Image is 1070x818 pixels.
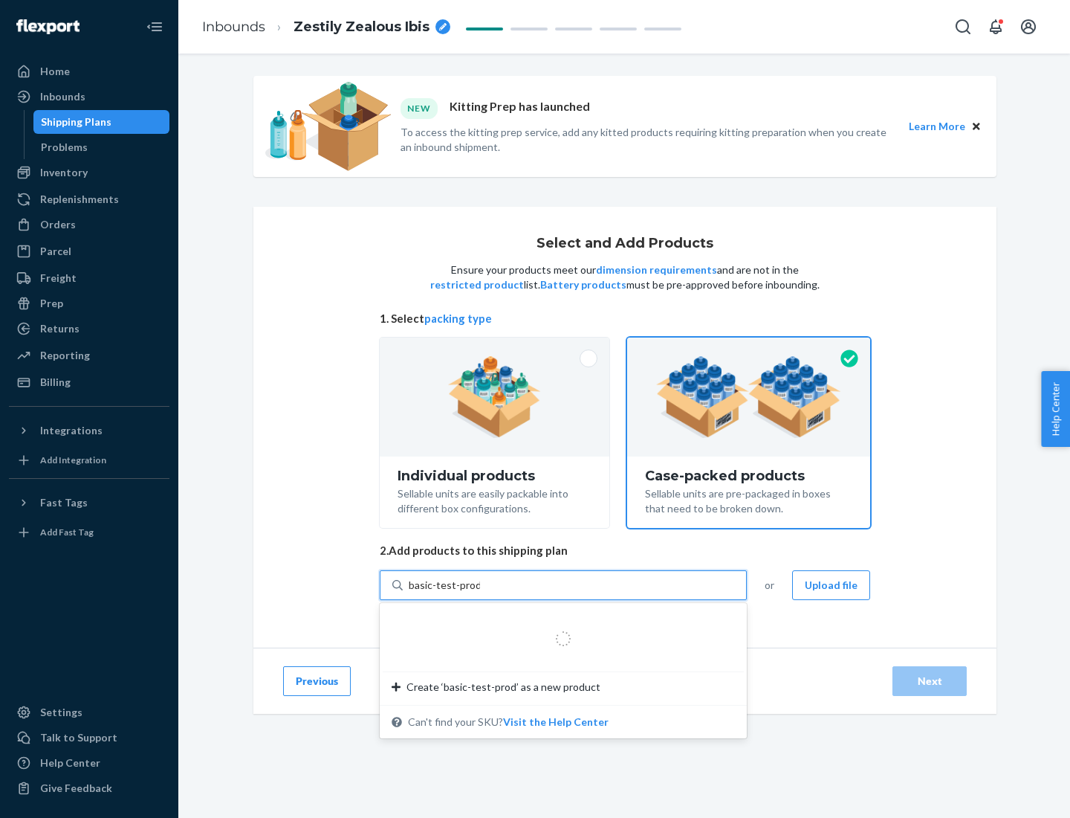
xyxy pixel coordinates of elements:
[40,296,63,311] div: Prep
[948,12,978,42] button: Open Search Box
[9,213,169,236] a: Orders
[40,454,106,466] div: Add Integration
[1014,12,1043,42] button: Open account menu
[645,483,852,516] div: Sellable units are pre-packaged in boxes that need to be broken down.
[41,140,88,155] div: Problems
[401,125,895,155] p: To access the kitting prep service, add any kitted products requiring kitting preparation when yo...
[9,292,169,315] a: Prep
[40,423,103,438] div: Integrations
[40,217,76,232] div: Orders
[981,12,1011,42] button: Open notifications
[430,277,524,292] button: restricted product
[450,98,590,118] p: Kitting Prep has launched
[536,236,713,251] h1: Select and Add Products
[140,12,169,42] button: Close Navigation
[283,666,351,696] button: Previous
[9,776,169,800] button: Give Feedback
[40,348,90,363] div: Reporting
[398,483,591,516] div: Sellable units are easily packable into different box configurations.
[909,118,965,135] button: Learn More
[41,115,111,129] div: Shipping Plans
[294,18,429,37] span: Zestily Zealous Ibis
[40,730,117,745] div: Talk to Support
[9,161,169,184] a: Inventory
[9,370,169,394] a: Billing
[9,701,169,724] a: Settings
[40,705,82,720] div: Settings
[40,192,119,207] div: Replenishments
[40,756,100,770] div: Help Center
[656,356,841,438] img: case-pack.59cecea509d18c883b923b81aeac6d0b.png
[40,321,80,336] div: Returns
[9,751,169,775] a: Help Center
[9,59,169,83] a: Home
[380,543,870,558] span: 2. Add products to this shipping plan
[9,521,169,544] a: Add Fast Tag
[9,448,169,472] a: Add Integration
[596,263,717,277] button: dimension requirements
[40,375,71,390] div: Billing
[40,495,88,510] div: Fast Tags
[9,419,169,442] button: Integrations
[40,526,94,538] div: Add Fast Tag
[16,19,80,34] img: Flexport logo
[33,135,170,159] a: Problems
[540,277,626,292] button: Battery products
[40,64,70,79] div: Home
[968,118,985,135] button: Close
[40,781,112,796] div: Give Feedback
[429,263,821,292] p: Ensure your products meet our and are not in the list. must be pre-approved before inbounding.
[9,726,169,750] a: Talk to Support
[40,244,71,259] div: Parcel
[409,578,480,593] input: Create ‘basic-test-prod’ as a new productCan't find your SKU?Visit the Help Center
[398,468,591,483] div: Individual products
[380,311,870,326] span: 1. Select
[40,165,88,180] div: Inventory
[33,110,170,134] a: Shipping Plans
[792,570,870,600] button: Upload file
[448,356,541,438] img: individual-pack.facf35554cb0f1810c75b2bd6df2d64e.png
[424,311,492,326] button: packing type
[905,674,954,689] div: Next
[40,89,85,104] div: Inbounds
[9,187,169,211] a: Replenishments
[765,578,774,593] span: or
[408,715,609,730] span: Can't find your SKU?
[401,98,438,118] div: NEW
[892,666,967,696] button: Next
[9,344,169,367] a: Reporting
[40,271,77,286] div: Freight
[645,468,852,483] div: Case-packed products
[9,491,169,515] button: Fast Tags
[9,85,169,109] a: Inbounds
[503,715,609,730] button: Create ‘basic-test-prod’ as a new productCan't find your SKU?
[9,317,169,341] a: Returns
[1041,371,1070,447] button: Help Center
[9,239,169,263] a: Parcel
[202,19,265,35] a: Inbounds
[9,266,169,290] a: Freight
[190,5,462,49] ol: breadcrumbs
[406,680,600,695] span: Create ‘basic-test-prod’ as a new product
